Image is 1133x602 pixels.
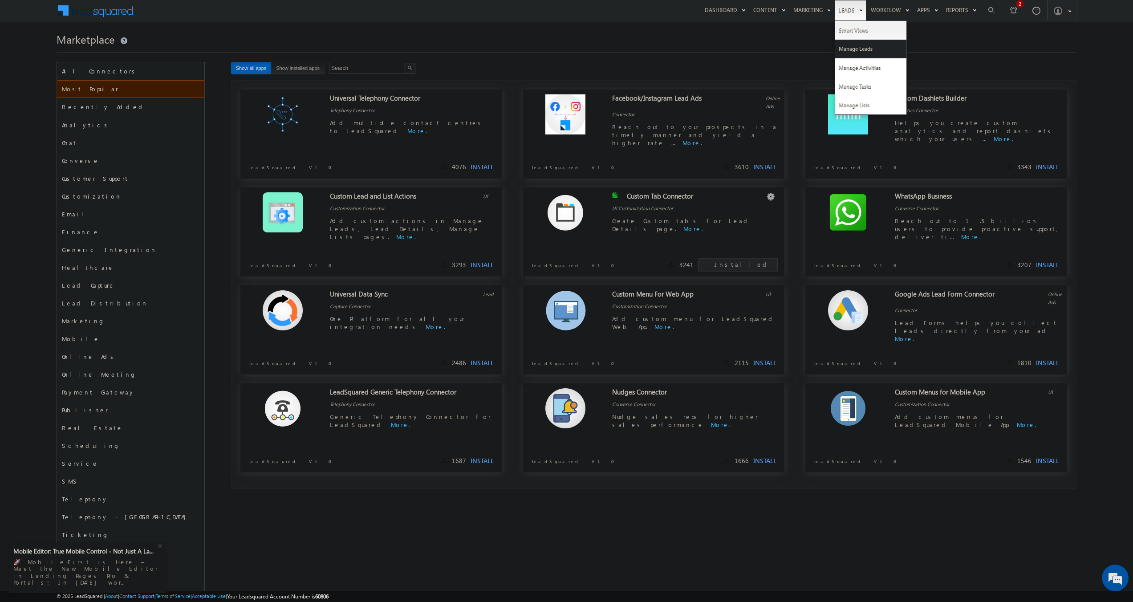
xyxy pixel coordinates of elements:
div: Email [57,205,204,223]
img: Alternate Logo [263,290,303,330]
button: Show all apps [231,62,272,74]
a: Smart Views [835,21,906,40]
button: INSTALL [471,359,494,367]
div: Recently Added [57,98,204,116]
button: INSTALL [471,261,494,269]
div: Healthcare [57,259,204,277]
div: Telephony [57,490,204,508]
span: Installed [715,260,770,268]
span: Add custom actions in Manage Leads, Lead Details, Manage Lists pages. [330,217,483,240]
p: LeadSquared V1.0 [523,453,628,465]
span: 2115 [735,358,749,367]
img: downloads [1007,262,1012,267]
img: checking status [612,192,618,198]
a: More. [407,127,427,134]
span: Reach out to 1.5 billion users to provide proactive support, deliver ti... [895,217,1062,240]
div: Nudges Connector [612,388,751,400]
div: Custom Tab Connector [627,192,766,204]
div: 🚀 Mobile-First is Here – Meet the New Mobile Editor in Landing Pages Pro & Portals! In [DATE] wor... [13,556,162,589]
span: 1687 [452,456,466,465]
div: Chat [57,134,204,152]
img: Alternate Logo [828,290,868,330]
img: Search [407,65,412,70]
img: downloads [724,458,729,463]
p: LeadSquared V1.0 [523,355,628,367]
div: Service [57,455,204,472]
button: INSTALL [1036,457,1059,465]
img: Alternate Logo [545,290,586,330]
a: More. [994,135,1013,142]
a: More. [682,139,702,146]
div: WhatsApp Business [895,192,1034,204]
div: Mobile Editor: True Mobile Control - Not Just A La... [13,547,157,555]
span: © 2025 LeadSquared | | | | | [57,592,329,601]
div: Online Ads Connector [895,290,1062,314]
span: Generic Telephony Connector for LeadSquared [330,413,491,428]
div: Marketing [57,312,204,330]
img: downloads [1007,360,1012,365]
div: Online Meeting [57,366,204,383]
p: LeadSquared V1.0 [523,257,628,269]
div: Mobile [57,330,204,348]
div: Google Ads Lead Form Connector [895,290,1034,302]
div: Real Estate [57,419,204,437]
span: Your Leadsquared Account Number is [227,593,329,600]
a: Manage Activities [835,58,906,77]
div: Custom Lead and List Actions [330,192,469,204]
p: LeadSquared V1.0 [240,159,345,171]
span: 3293 [452,260,466,269]
a: More. [396,233,416,240]
p: LeadSqaured V1.0 [240,453,345,465]
img: Alternate Logo [828,192,868,232]
div: Ticketing [57,526,204,544]
a: Terms of Service [156,593,191,599]
div: Custom Dashlets Builder [895,94,1034,106]
div: Universal Data Sync [330,290,469,302]
a: Manage Leads [835,40,906,58]
img: downloads [1007,458,1012,463]
p: LeadSquared V1.0 [240,355,345,367]
div: Facebook/Instagram Lead Ads [612,94,751,106]
img: Alternate Logo [263,192,303,232]
div: Finance [57,223,204,241]
div: Scheduling [57,437,204,455]
img: Alternate Logo [545,94,585,134]
a: More. [895,335,914,342]
a: More. [391,421,410,428]
span: 4076 [452,163,466,171]
div: Universal Telephony Connector [330,94,469,106]
button: INSTALL [1036,261,1059,269]
div: Online Ads [57,348,204,366]
a: More. [711,421,731,428]
span: Nudge sales reps for higher sales performance [612,413,758,428]
img: Alternate Logo [831,391,865,426]
div: Payment Gateway [57,383,204,401]
div: Online Ads Connector [612,94,780,118]
button: INSTALL [753,457,776,465]
span: 3610 [735,163,749,171]
div: + [156,540,166,550]
span: 2486 [452,358,466,367]
img: downloads [441,164,447,169]
button: INSTALL [753,163,776,171]
a: More. [1017,421,1036,428]
div: Lead Distribution [57,294,204,312]
div: Custom Menus for Mobile App [895,388,1034,400]
span: Add multiple contact centres to LeadSquared [330,119,484,134]
a: Manage Tasks [835,77,906,96]
p: LeadSquared V1.0 [240,257,345,269]
div: Most Popular [57,80,204,98]
span: 60806 [315,593,329,600]
button: INSTALL [471,163,494,171]
span: 3343 [1017,163,1031,171]
span: 1666 [735,456,749,465]
span: Lead Forms helps you collect leads directly from your ad [895,319,1058,334]
span: Helps you create custom analytics and report dashlets which your users ... [895,119,1054,142]
div: Analytics [57,116,204,134]
a: More. [426,323,445,330]
span: Marketplace [57,32,115,46]
a: Contact Support [119,593,154,599]
img: downloads [669,262,674,267]
span: 3207 [1017,260,1031,269]
p: LeadSquared V1.0 [805,453,910,465]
